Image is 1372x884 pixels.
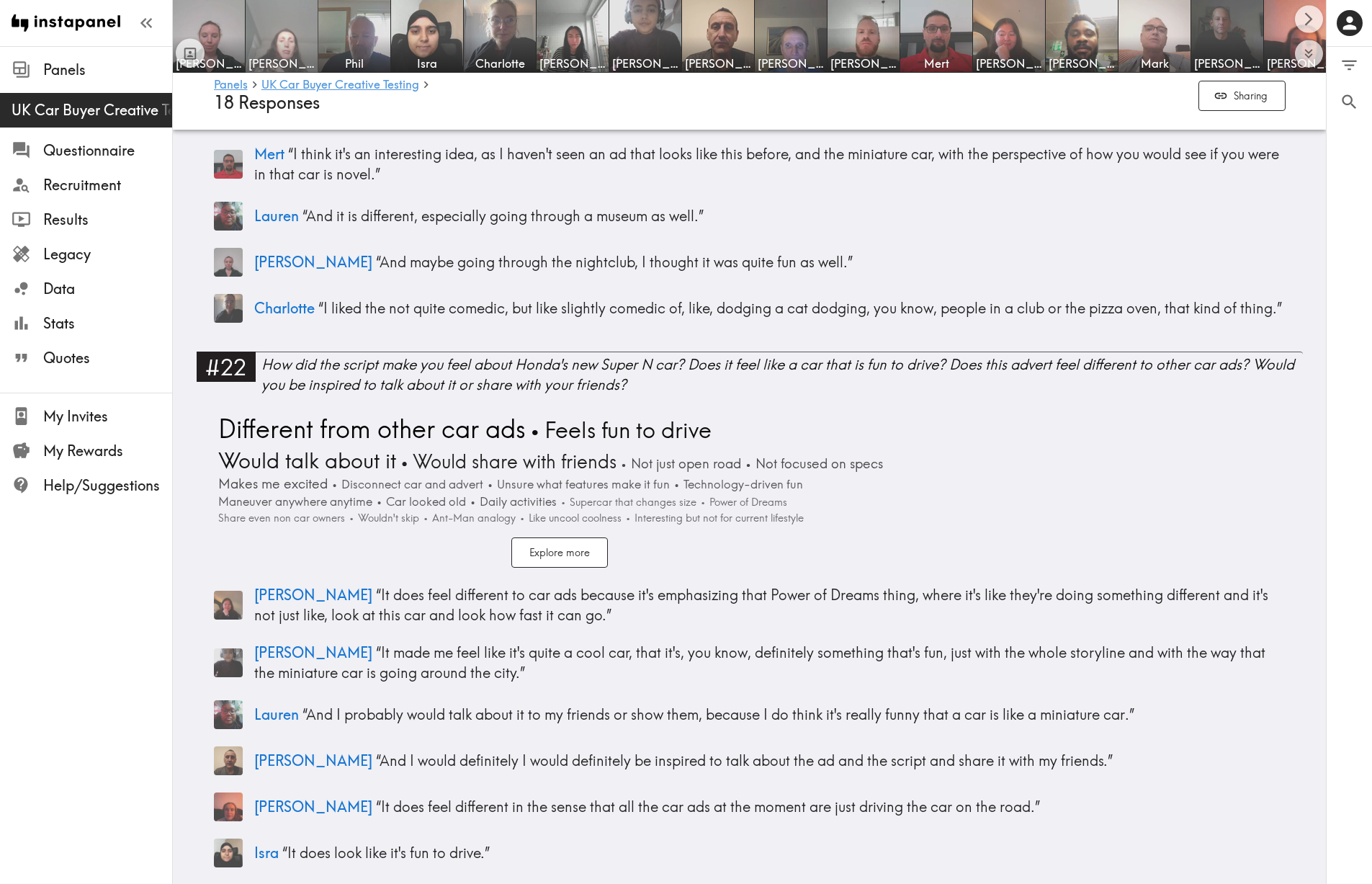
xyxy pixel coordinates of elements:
[214,591,243,620] img: Panelist thumbnail
[467,55,533,71] span: Charlotte
[215,493,372,510] span: Maneuver anywhere anytime
[254,797,1286,817] p: “ It does feel different in the sense that all the car ads at the moment are just driving the car...
[830,55,897,71] span: [PERSON_NAME]
[1049,55,1115,71] span: [PERSON_NAME]
[1198,81,1286,112] button: Sharing
[511,537,608,568] button: Explore more
[254,207,299,225] span: Lauren
[43,406,172,427] span: My Invites
[752,454,883,473] span: Not focused on specs
[214,700,243,729] img: Panelist thumbnail
[758,55,824,71] span: [PERSON_NAME]
[254,705,1286,725] p: “ And I probably would talk about it to my friends or show them, because I do think it's really f...
[43,348,172,368] span: Quotes
[214,637,1286,689] a: Panelist thumbnail[PERSON_NAME] “It made me feel like it's quite a cool car, that it's, you know,...
[214,839,243,867] img: Panelist thumbnail
[332,476,337,491] span: •
[254,144,1286,184] p: “ I think it's an interesting idea, as I haven't seen an ad that looks like this before, and the ...
[214,746,243,775] img: Panelist thumbnail
[254,253,372,271] span: [PERSON_NAME]
[215,446,396,474] span: Would talk about it
[1340,55,1359,75] span: Filter Responses
[706,495,787,510] span: Power of Dreams
[214,242,1286,282] a: Panelist thumbnail[PERSON_NAME] “And maybe going through the nightclub, I thought it was quite fu...
[43,244,172,264] span: Legacy
[541,415,712,445] span: Feels fun to drive
[1327,84,1372,120] button: Search
[685,55,751,71] span: [PERSON_NAME]
[254,299,315,317] span: Charlotte
[349,512,354,524] span: •
[214,196,1286,236] a: Panelist thumbnailLauren “And it is different, especially going through a museum as well.”
[400,450,408,473] span: •
[214,79,248,92] a: Panels
[1121,55,1188,71] span: Mark
[1194,55,1260,71] span: [PERSON_NAME]
[254,298,1286,318] p: “ I liked the not quite comedic, but like slightly comedic of, like, dodging a cat dodging, you k...
[215,413,526,446] span: Different from other car ads
[561,496,565,509] span: •
[470,494,475,509] span: •
[627,454,741,473] span: Not just open road
[214,202,243,231] img: Panelist thumbnail
[215,511,345,526] span: Share even non car owners
[338,476,483,493] span: Disconnect car and advert
[197,352,256,382] div: #22
[566,495,696,510] span: Supercar that changes size
[1295,5,1323,33] button: Scroll right
[214,833,1286,873] a: Panelist thumbnailIsra “It does look like it's fun to drive.”
[1267,55,1333,71] span: [PERSON_NAME]
[626,512,630,524] span: •
[261,354,1303,395] div: How did the script make you feel about Honda's new Super N car? Does it feel like a car that is f...
[377,494,382,509] span: •
[476,493,557,510] span: Daily activities
[214,741,1286,781] a: Panelist thumbnail[PERSON_NAME] “And I would definitely I would definitely be inspired to talk ab...
[215,474,328,493] span: Makes me excited
[254,751,372,769] span: [PERSON_NAME]
[214,793,243,821] img: Panelist thumbnail
[214,294,243,323] img: Panelist thumbnail
[631,511,804,526] span: Interesting but not for current lifestyle
[43,140,172,161] span: Questionnaire
[701,496,705,509] span: •
[321,55,387,71] span: Phil
[539,55,606,71] span: [PERSON_NAME]
[214,648,243,677] img: Panelist thumbnail
[12,100,172,120] span: UK Car Buyer Creative Testing
[612,55,678,71] span: [PERSON_NAME]
[254,585,1286,625] p: “ It does feel different to car ads because it's emphasizing that Power of Dreams thing, where it...
[43,313,172,334] span: Stats
[254,844,279,862] span: Isra
[621,455,627,472] span: •
[214,288,1286,329] a: Panelist thumbnailCharlotte “I liked the not quite comedic, but like slightly comedic of, like, d...
[254,643,372,661] span: [PERSON_NAME]
[674,476,679,491] span: •
[214,150,243,179] img: Panelist thumbnail
[254,643,1286,683] p: “ It made me feel like it's quite a cool car, that it's, you know, definitely something that's fu...
[214,787,1286,827] a: Panelist thumbnail[PERSON_NAME] “It does feel different in the sense that all the car ads at the ...
[493,476,670,493] span: Unsure what features make it fun
[176,55,242,71] span: [PERSON_NAME]
[394,55,460,71] span: Isra
[43,210,172,230] span: Results
[214,695,1286,735] a: Panelist thumbnailLauren “And I probably would talk about it to my friends or show them, because ...
[525,511,622,526] span: Like uncool coolness
[1340,92,1359,112] span: Search
[214,248,243,277] img: Panelist thumbnail
[176,39,205,68] button: Toggle between responses and questions
[254,252,1286,272] p: “ And maybe going through the nightclub, I thought it was quite fun as well. ”
[1295,40,1323,68] button: Expand to show all items
[520,512,524,524] span: •
[488,476,493,491] span: •
[1327,47,1372,84] button: Filter Responses
[423,512,428,524] span: •
[254,705,299,723] span: Lauren
[254,206,1286,226] p: “ And it is different, especially going through a museum as well. ”
[254,798,372,816] span: [PERSON_NAME]
[745,455,751,472] span: •
[409,449,616,474] span: Would share with friends
[354,511,419,526] span: Wouldn't skip
[214,138,1286,190] a: Panelist thumbnailMert “I think it's an interesting idea, as I haven't seen an ad that looks like...
[214,92,320,113] span: 18 Responses
[214,579,1286,631] a: Panelist thumbnail[PERSON_NAME] “It does feel different to car ads because it's emphasizing that ...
